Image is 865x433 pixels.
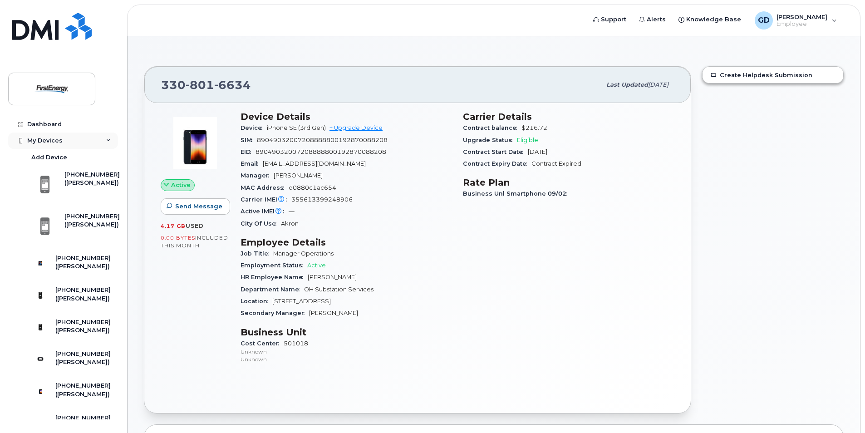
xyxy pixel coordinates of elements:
[281,220,299,227] span: Akron
[463,177,674,188] h3: Rate Plan
[241,111,452,122] h3: Device Details
[648,81,668,88] span: [DATE]
[241,160,263,167] span: Email
[241,148,256,155] span: EID
[257,137,388,143] span: 89049032007208888800192870088208
[186,222,204,229] span: used
[289,208,295,215] span: —
[307,262,326,269] span: Active
[531,160,581,167] span: Contract Expired
[463,190,571,197] span: Business Unl Smartphone 09/02
[463,137,517,143] span: Upgrade Status
[291,196,353,203] span: 355613399248906
[703,67,843,83] a: Create Helpdesk Submission
[241,237,452,248] h3: Employee Details
[528,148,547,155] span: [DATE]
[241,220,281,227] span: City Of Use
[241,286,304,293] span: Department Name
[186,78,214,92] span: 801
[463,124,521,131] span: Contract balance
[517,137,538,143] span: Eligible
[214,78,251,92] span: 6634
[826,394,858,426] iframe: Messenger Launcher
[463,148,528,155] span: Contract Start Date
[241,137,257,143] span: SIM
[241,348,452,355] p: Unknown
[241,340,284,347] span: Cost Center
[161,198,230,215] button: Send Message
[309,310,358,316] span: [PERSON_NAME]
[241,208,289,215] span: Active IMEI
[267,124,326,131] span: iPhone SE (3rd Gen)
[241,184,289,191] span: MAC Address
[241,250,273,257] span: Job Title
[521,124,547,131] span: $216.72
[161,223,186,229] span: 4.17 GB
[304,286,374,293] span: OH Substation Services
[161,78,251,92] span: 330
[289,184,336,191] span: d0880c1ac654
[241,355,452,363] p: Unknown
[308,274,357,280] span: [PERSON_NAME]
[168,116,222,170] img: image20231002-3703462-1angbar.jpeg
[175,202,222,211] span: Send Message
[241,196,291,203] span: Carrier IMEI
[274,172,323,179] span: [PERSON_NAME]
[241,310,309,316] span: Secondary Manager
[241,172,274,179] span: Manager
[256,148,386,155] span: 89049032007208888800192870088208
[241,274,308,280] span: HR Employee Name
[463,111,674,122] h3: Carrier Details
[329,124,383,131] a: + Upgrade Device
[273,250,334,257] span: Manager Operations
[263,160,366,167] span: [EMAIL_ADDRESS][DOMAIN_NAME]
[272,298,331,305] span: [STREET_ADDRESS]
[171,181,191,189] span: Active
[606,81,648,88] span: Last updated
[241,262,307,269] span: Employment Status
[463,160,531,167] span: Contract Expiry Date
[161,235,195,241] span: 0.00 Bytes
[241,340,452,364] span: 501018
[241,298,272,305] span: Location
[241,124,267,131] span: Device
[241,327,452,338] h3: Business Unit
